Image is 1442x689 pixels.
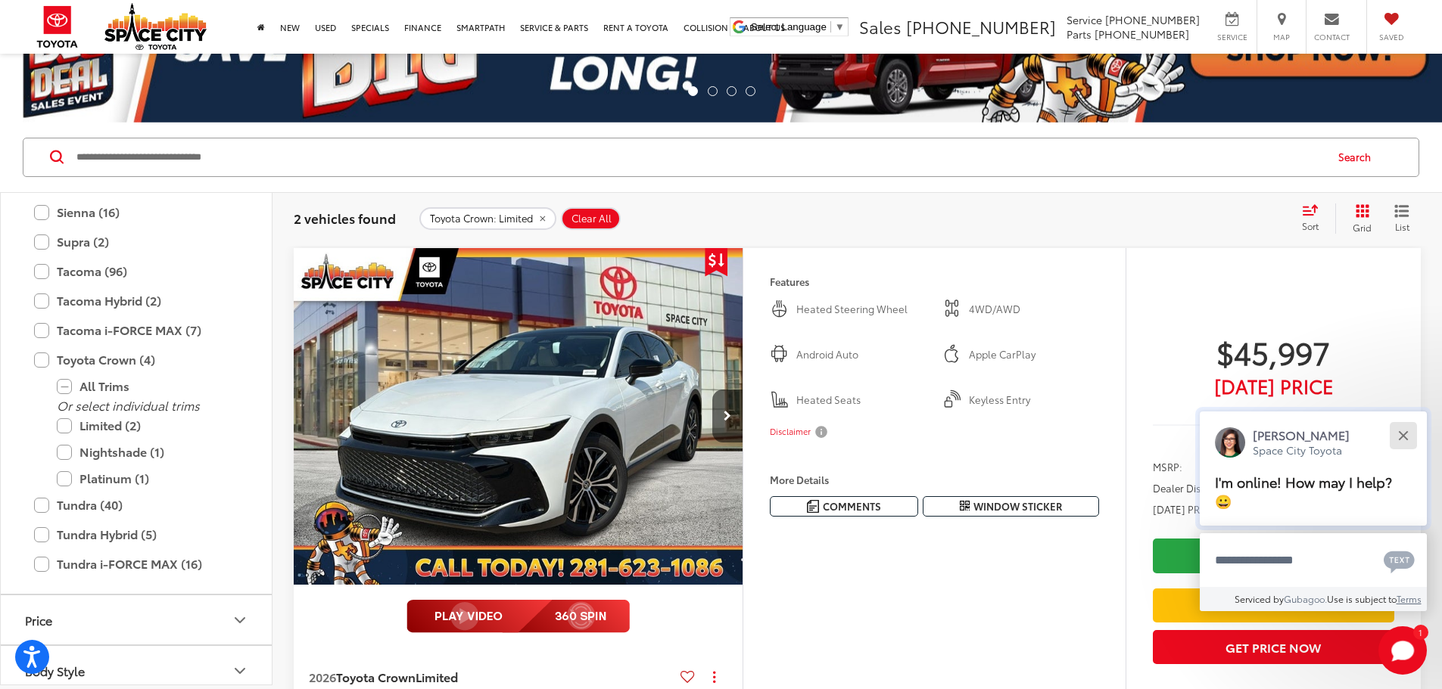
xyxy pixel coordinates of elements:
button: Close [1387,419,1419,452]
label: Toyota Crown (4) [34,346,238,373]
button: Search [1324,138,1393,176]
span: [PHONE_NUMBER] [1095,26,1189,42]
span: Select Language [751,21,827,33]
span: Get Price Drop Alert [705,248,727,277]
label: Supra (2) [34,228,238,255]
label: Limited (2) [57,412,238,439]
i: Window Sticker [960,500,970,512]
button: Next image [712,390,743,442]
a: We'll Buy Your Car [1153,588,1394,622]
div: Body Style [25,663,85,678]
span: [PHONE_NUMBER] [1105,12,1200,27]
span: I'm online! How may I help? 😀 [1215,472,1392,511]
span: Parts [1067,26,1092,42]
span: Limited [416,668,458,685]
input: Search by Make, Model, or Keyword [75,139,1324,175]
p: [PERSON_NAME] [1253,427,1350,443]
span: List [1394,220,1409,233]
span: [DATE] Price [1153,378,1394,393]
button: PricePrice [1,595,273,644]
span: Serviced by [1235,592,1284,605]
h4: More Details [770,474,1099,485]
span: $45,997 [1153,333,1394,371]
span: Dealer Discount [1153,480,1228,495]
span: Toyota Crown [336,668,416,685]
a: 2026Toyota CrownLimited [309,669,674,685]
span: Comments [823,499,881,514]
span: ​ [830,21,831,33]
img: Comments [807,500,819,513]
button: remove Toyota%20Crown: Limited [419,207,556,230]
span: Disclaimer [770,426,811,438]
label: Tundra (40) [34,492,238,518]
img: full motion video [406,600,630,633]
button: Toggle Chat Window [1378,626,1427,675]
span: MSRP: [1153,459,1182,474]
span: 2026 [309,668,336,685]
a: Gubagoo. [1284,592,1327,605]
span: Android Auto [796,347,927,362]
div: Price [231,611,249,629]
div: Price [25,613,52,627]
span: Saved [1375,32,1408,42]
div: Body Style [231,662,249,680]
a: Select Language​ [751,21,845,33]
button: Chat with SMS [1379,543,1419,577]
span: Grid [1353,221,1372,234]
label: Tacoma Hybrid (2) [34,287,238,314]
svg: Text [1384,549,1415,573]
span: 4WD/AWD [969,302,1099,317]
span: Service [1067,12,1102,27]
span: Map [1265,32,1298,42]
label: Sienna (16) [34,199,238,225]
label: Tacoma i-FORCE MAX (7) [34,317,238,343]
a: Check Availability [1153,538,1394,573]
span: Sales [859,14,902,39]
span: 2 vehicles found [294,209,396,227]
span: [PHONE_NUMBER] [906,14,1056,39]
label: Platinum (1) [57,465,238,492]
span: Service [1215,32,1249,42]
button: Select sort value [1294,203,1335,234]
span: dropdown dots [713,671,715,683]
span: [DATE] PRICE [1153,501,1216,517]
div: 2026 Toyota Toyota Crown Limited 0 [293,248,744,585]
span: Keyless Entry [969,393,1099,408]
svg: Start Chat [1378,626,1427,675]
label: All Trims [57,373,238,399]
span: Sort [1302,219,1319,232]
span: Apple CarPlay [969,347,1099,362]
button: Clear All [561,207,621,230]
label: Tundra Hybrid (5) [34,521,238,548]
button: List View [1383,203,1421,234]
img: Space City Toyota [104,3,207,50]
label: Nightshade (1) [57,439,238,465]
button: Grid View [1335,203,1383,234]
button: Comments [770,496,918,517]
label: Tacoma (96) [34,258,238,284]
span: Contact [1314,32,1350,42]
span: Heated Steering Wheel [796,302,927,317]
h4: Features [770,276,1099,287]
span: 1 [1419,628,1422,635]
label: Tundra i-FORCE MAX (16) [34,551,238,577]
a: 2026 Toyota Toyota Crown Limited2026 Toyota Toyota Crown Limited2026 Toyota Toyota Crown Limited2... [293,248,744,585]
div: Close[PERSON_NAME]Space City ToyotaI'm online! How may I help? 😀Type your messageChat with SMSSen... [1200,411,1427,611]
textarea: Type your message [1200,533,1427,588]
span: Toyota Crown: Limited [430,213,533,225]
span: Use is subject to [1327,592,1397,605]
i: Or select individual trims [57,396,200,414]
span: Window Sticker [973,499,1062,514]
button: Window Sticker [923,496,1099,517]
p: Space City Toyota [1253,443,1350,458]
span: ▼ [835,21,845,33]
a: Terms [1397,592,1422,605]
img: 2026 Toyota Toyota Crown Limited [293,248,744,586]
button: Disclaimer [770,416,830,448]
button: Get Price Now [1153,630,1394,664]
span: Heated Seats [796,393,927,408]
span: Clear All [572,213,612,225]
